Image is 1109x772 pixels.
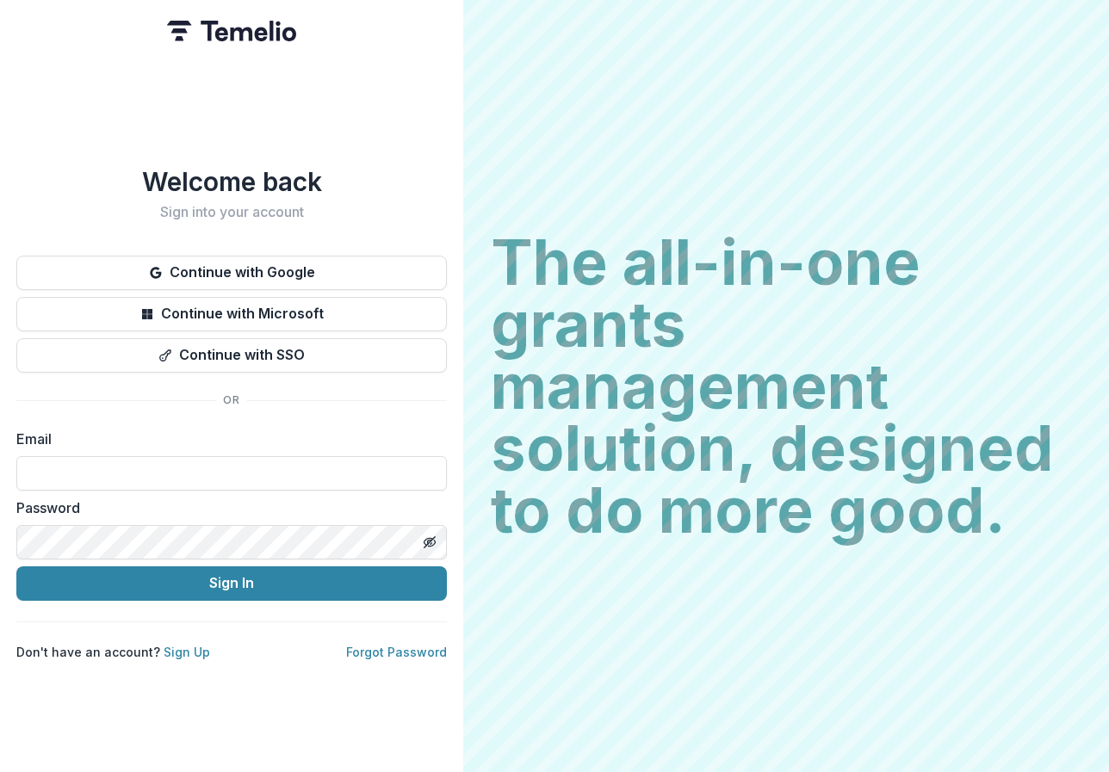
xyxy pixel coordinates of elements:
label: Password [16,497,437,518]
button: Toggle password visibility [416,528,443,556]
button: Sign In [16,566,447,601]
button: Continue with SSO [16,338,447,373]
h1: Welcome back [16,166,447,197]
h2: Sign into your account [16,204,447,220]
button: Continue with Microsoft [16,297,447,331]
a: Sign Up [164,645,210,659]
label: Email [16,429,437,449]
p: Don't have an account? [16,643,210,661]
a: Forgot Password [346,645,447,659]
img: Temelio [167,21,296,41]
button: Continue with Google [16,256,447,290]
